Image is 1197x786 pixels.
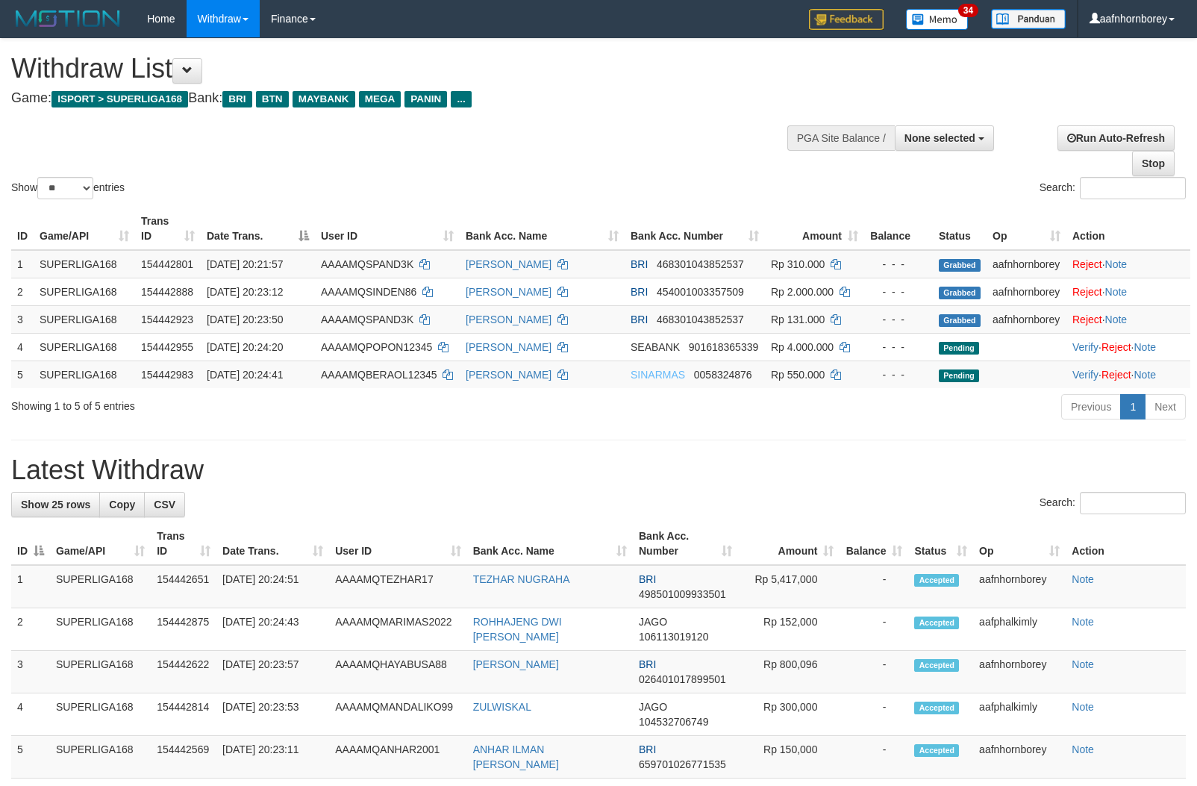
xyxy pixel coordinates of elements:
a: Note [1072,573,1094,585]
th: User ID: activate to sort column ascending [315,208,460,250]
span: AAAAMQSPAND3K [321,314,413,325]
th: Action [1066,523,1186,565]
th: Balance: activate to sort column ascending [840,523,908,565]
td: 1 [11,250,34,278]
td: aafnhornborey [973,565,1066,608]
a: [PERSON_NAME] [466,369,551,381]
a: Note [1134,369,1156,381]
div: PGA Site Balance / [787,125,895,151]
span: Rp 310.000 [771,258,825,270]
span: [DATE] 20:23:12 [207,286,283,298]
a: Reject [1072,286,1102,298]
a: Note [1072,616,1094,628]
a: Note [1105,286,1128,298]
td: - [840,651,908,693]
td: SUPERLIGA168 [34,278,135,305]
span: Accepted [914,702,959,714]
img: Feedback.jpg [809,9,884,30]
span: 154442801 [141,258,193,270]
td: aafphalkimly [973,608,1066,651]
a: [PERSON_NAME] [473,658,559,670]
td: SUPERLIGA168 [50,693,151,736]
span: ISPORT > SUPERLIGA168 [51,91,188,107]
th: Date Trans.: activate to sort column ascending [216,523,329,565]
td: Rp 150,000 [738,736,840,779]
a: Note [1134,341,1156,353]
div: - - - [870,367,927,382]
span: Pending [939,369,979,382]
td: AAAAMQMANDALIKO99 [329,693,466,736]
a: Reject [1101,369,1131,381]
span: AAAAMQBERAOL12345 [321,369,437,381]
span: [DATE] 20:24:41 [207,369,283,381]
span: SINARMAS [631,369,685,381]
td: · · [1066,333,1190,361]
a: Note [1072,743,1094,755]
a: [PERSON_NAME] [466,314,551,325]
td: - [840,736,908,779]
th: Bank Acc. Number: activate to sort column ascending [625,208,765,250]
div: - - - [870,257,927,272]
a: [PERSON_NAME] [466,341,551,353]
span: Copy 454001003357509 to clipboard [657,286,744,298]
td: 154442875 [151,608,216,651]
span: MAYBANK [293,91,355,107]
span: Accepted [914,574,959,587]
span: Rp 550.000 [771,369,825,381]
span: BRI [639,658,656,670]
div: Showing 1 to 5 of 5 entries [11,393,487,414]
h1: Withdraw List [11,54,783,84]
span: Copy 659701026771535 to clipboard [639,758,726,770]
th: Trans ID: activate to sort column ascending [151,523,216,565]
a: Note [1105,258,1128,270]
td: 154442569 [151,736,216,779]
span: AAAAMQSPAND3K [321,258,413,270]
img: panduan.png [991,9,1066,29]
td: · [1066,278,1190,305]
td: [DATE] 20:23:11 [216,736,329,779]
span: Copy 901618365339 to clipboard [689,341,758,353]
span: Accepted [914,617,959,629]
td: [DATE] 20:24:43 [216,608,329,651]
th: Balance [864,208,933,250]
span: Grabbed [939,259,981,272]
td: aafnhornborey [987,305,1066,333]
span: Copy 026401017899501 to clipboard [639,673,726,685]
span: MEGA [359,91,401,107]
span: [DATE] 20:24:20 [207,341,283,353]
span: BTN [256,91,289,107]
td: 2 [11,278,34,305]
label: Search: [1040,177,1186,199]
td: Rp 300,000 [738,693,840,736]
input: Search: [1080,177,1186,199]
th: Amount: activate to sort column ascending [738,523,840,565]
td: Rp 800,096 [738,651,840,693]
td: 154442622 [151,651,216,693]
a: Previous [1061,394,1121,419]
a: ROHHAJENG DWI [PERSON_NAME] [473,616,562,643]
a: [PERSON_NAME] [466,258,551,270]
td: SUPERLIGA168 [50,565,151,608]
td: 3 [11,651,50,693]
span: Copy 468301043852537 to clipboard [657,314,744,325]
span: BRI [639,573,656,585]
a: TEZHAR NUGRAHA [473,573,570,585]
a: Next [1145,394,1186,419]
a: Verify [1072,341,1098,353]
th: Bank Acc. Name: activate to sort column ascending [467,523,633,565]
span: Show 25 rows [21,499,90,511]
th: Trans ID: activate to sort column ascending [135,208,201,250]
a: [PERSON_NAME] [466,286,551,298]
img: Button%20Memo.svg [906,9,969,30]
th: Op: activate to sort column ascending [987,208,1066,250]
td: 5 [11,736,50,779]
span: [DATE] 20:21:57 [207,258,283,270]
label: Show entries [11,177,125,199]
span: Copy 106113019120 to clipboard [639,631,708,643]
th: Action [1066,208,1190,250]
span: Rp 4.000.000 [771,341,834,353]
td: · [1066,305,1190,333]
td: Rp 152,000 [738,608,840,651]
a: Show 25 rows [11,492,100,517]
td: 2 [11,608,50,651]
